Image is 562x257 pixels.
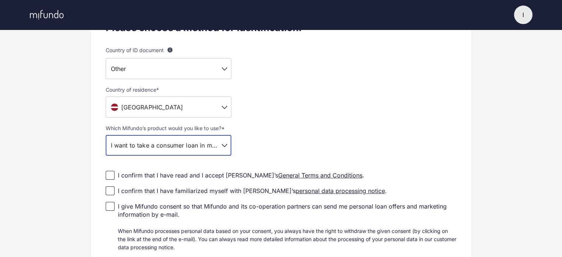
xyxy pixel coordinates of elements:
a: personal data processing notice [296,187,385,195]
button: I [514,6,532,24]
div: Other [106,58,231,79]
label: Which Mifundo’s product would you like to use? * [106,125,231,131]
img: lv.svg [109,102,120,112]
span: [GEOGRAPHIC_DATA] [121,104,183,111]
div: I confirm that I have familiarized myself with [PERSON_NAME]’s . [118,187,387,195]
div: I give Mifundo consent so that Mifundo and its co-operation partners can send me personal loan of... [118,199,457,254]
div: I want to take a consumer loan in my new country [106,135,231,156]
div: I confirm that I have read and I accept [PERSON_NAME]’s . [118,171,364,179]
label: Country of ID document [106,45,231,54]
label: Country of residence * [106,87,231,93]
div: [GEOGRAPHIC_DATA] [106,97,231,118]
span: Other [111,65,126,72]
span: When Mifundo processes personal data based on your consent, you always have the right to withdraw... [118,228,456,250]
a: General Terms and Conditions [278,172,362,179]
